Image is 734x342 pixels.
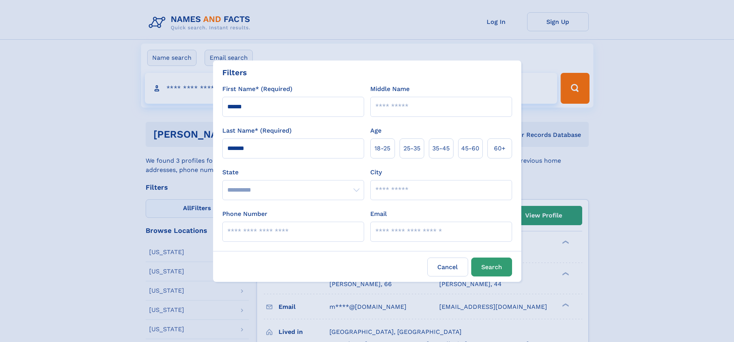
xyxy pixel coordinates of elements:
label: Last Name* (Required) [222,126,292,135]
span: 35‑45 [432,144,450,153]
span: 60+ [494,144,506,153]
label: Email [370,209,387,219]
label: State [222,168,364,177]
button: Search [471,258,512,276]
span: 18‑25 [375,144,390,153]
span: 25‑35 [403,144,420,153]
label: Middle Name [370,84,410,94]
label: Cancel [427,258,468,276]
span: 45‑60 [461,144,479,153]
label: First Name* (Required) [222,84,292,94]
label: City [370,168,382,177]
div: Filters [222,67,247,78]
label: Age [370,126,381,135]
label: Phone Number [222,209,267,219]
